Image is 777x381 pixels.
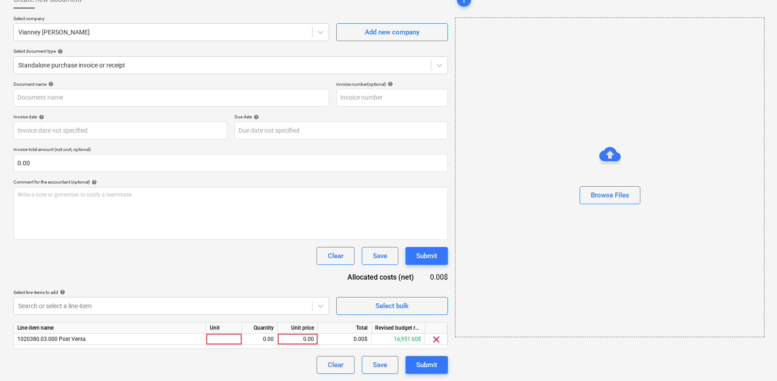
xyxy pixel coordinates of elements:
div: 16,951.60$ [372,334,425,345]
iframe: Chat Widget [732,338,777,381]
div: Submit [416,359,437,371]
div: Quantity [242,322,278,334]
div: Clear [328,250,343,262]
div: 0.00 [246,334,274,345]
div: Select line-items to add [13,289,329,295]
div: Save [373,359,387,371]
div: Total [318,322,372,334]
input: Document name [13,89,329,107]
div: 0.00$ [428,272,448,282]
div: Invoice number (optional) [336,81,448,87]
span: help [56,49,63,54]
span: help [37,114,44,120]
div: Unit [206,322,242,334]
div: Line-item name [14,322,206,334]
button: Clear [317,247,355,265]
button: Submit [405,247,448,265]
div: Save [373,250,387,262]
button: Select bulk [336,297,448,315]
div: Submit [416,250,437,262]
div: Document name [13,81,329,87]
p: Invoice total amount (net cost, optional) [13,147,448,154]
button: Save [362,356,398,374]
span: help [58,289,65,295]
div: 0.00 [281,334,314,345]
span: help [252,114,259,120]
div: Due date [234,114,448,120]
div: Clear [328,359,343,371]
span: clear [431,334,442,345]
span: help [386,81,393,87]
span: 1020380.03.000 Post Venta [17,336,86,342]
p: Select company [13,16,329,23]
input: Invoice total amount (net cost, optional) [13,154,448,172]
div: Invoice date [13,114,227,120]
input: Due date not specified [234,121,448,139]
button: Browse Files [580,186,640,204]
div: 0.00$ [318,334,372,345]
div: Browse Files [455,17,764,337]
button: Clear [317,356,355,374]
div: Comment for the accountant (optional) [13,179,448,185]
input: Invoice number [336,89,448,107]
span: help [46,81,54,87]
div: Allocated costs (net) [332,272,428,282]
button: Save [362,247,398,265]
div: Select document type [13,48,448,54]
button: Submit [405,356,448,374]
button: Add new company [336,23,448,41]
div: Unit price [278,322,318,334]
span: help [90,180,97,185]
div: Revised budget remaining [372,322,425,334]
div: Add new company [365,26,419,38]
div: Browse Files [591,189,629,201]
div: Widget de chat [732,338,777,381]
input: Invoice date not specified [13,121,227,139]
div: Select bulk [376,300,409,312]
